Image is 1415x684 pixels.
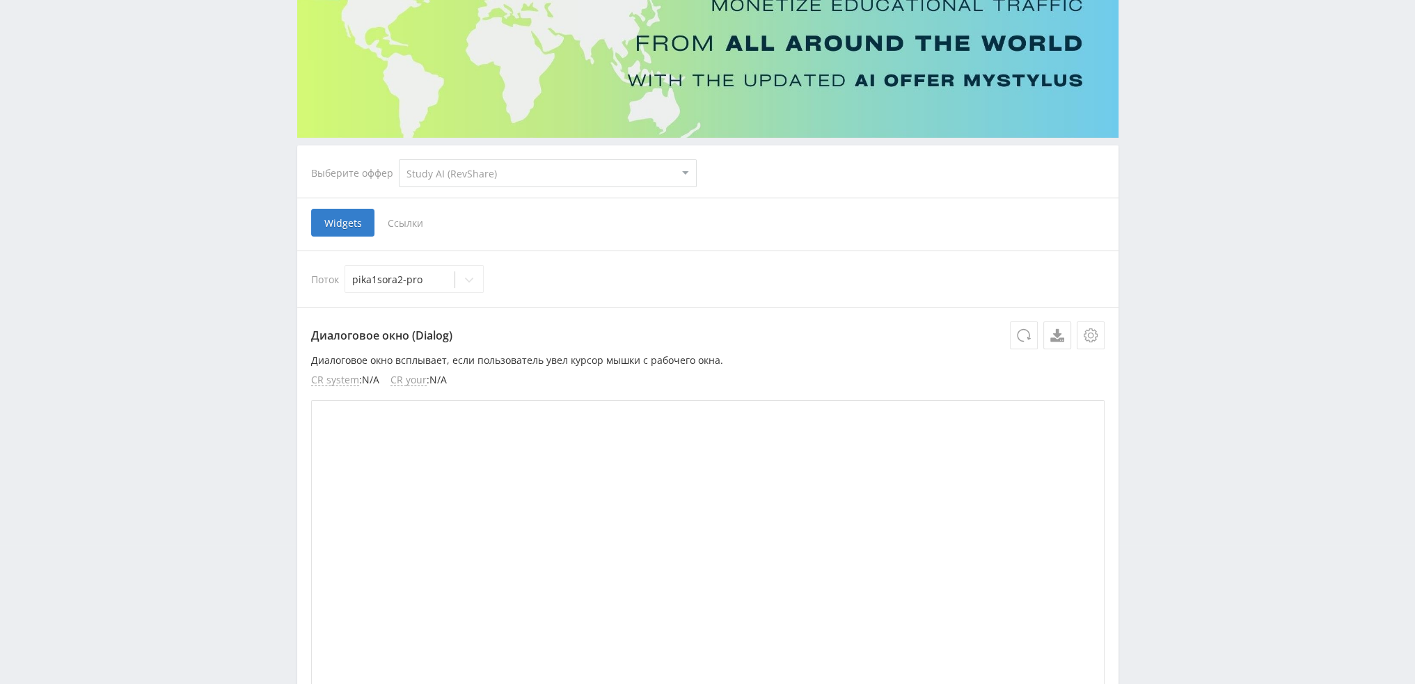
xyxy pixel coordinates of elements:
[311,265,1105,293] div: Поток
[1010,321,1038,349] button: Обновить
[1043,321,1071,349] a: Скачать
[311,355,1105,366] p: Диалоговое окно всплывает, если пользователь увел курсор мышки с рабочего окна.
[311,374,379,386] li: : N/A
[311,321,1105,349] p: Диалоговое окно (Dialog)
[390,374,447,386] li: : N/A
[311,168,399,179] div: Выберите оффер
[1077,321,1105,349] button: Настройки
[311,374,359,386] span: CR system
[390,374,427,386] span: CR your
[311,209,374,237] span: Widgets
[374,209,436,237] span: Ссылки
